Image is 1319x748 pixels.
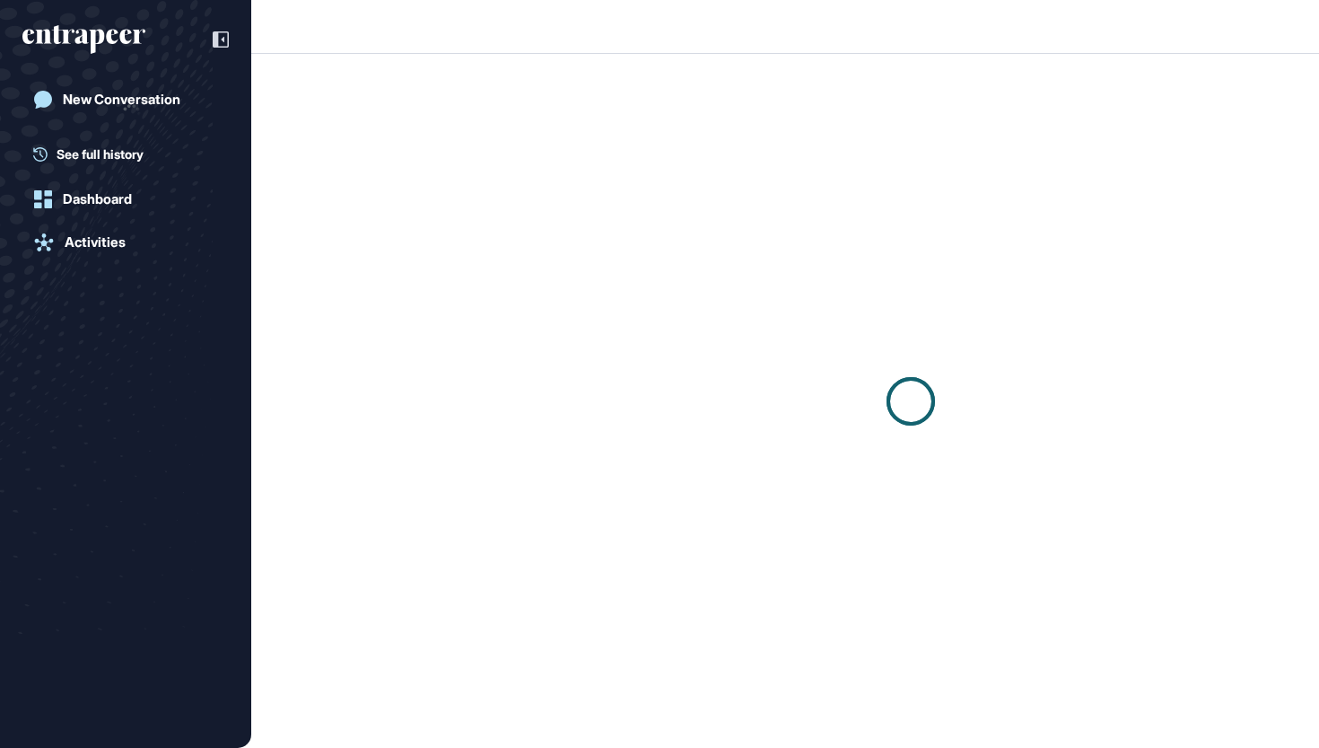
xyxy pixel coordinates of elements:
[22,181,229,217] a: Dashboard
[22,25,145,54] div: entrapeer-logo
[22,224,229,260] a: Activities
[57,145,144,163] span: See full history
[65,234,126,251] div: Activities
[63,191,132,207] div: Dashboard
[22,82,229,118] a: New Conversation
[33,145,229,163] a: See full history
[63,92,180,108] div: New Conversation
